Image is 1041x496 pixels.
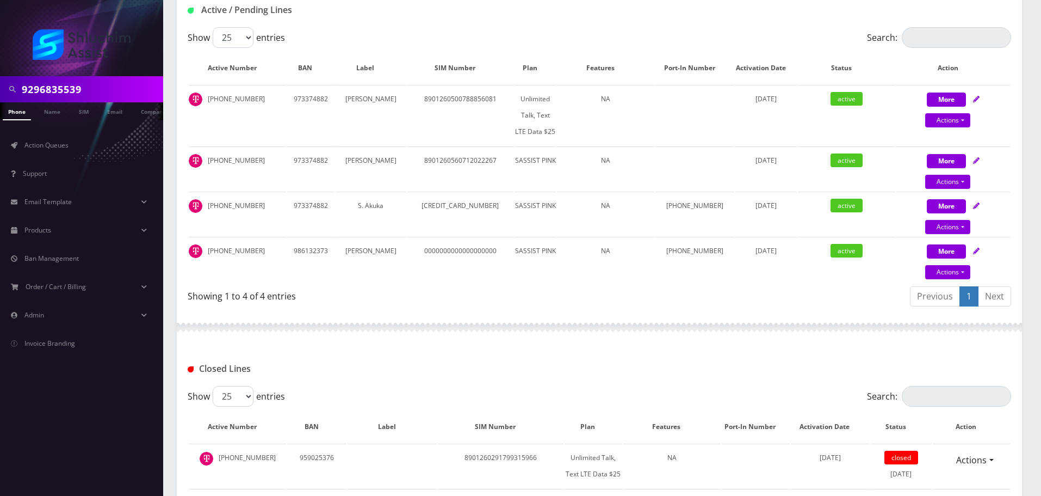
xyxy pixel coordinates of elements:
[831,154,863,167] span: active
[978,286,1011,307] a: Next
[189,85,286,145] td: [PHONE_NUMBER]
[959,286,978,307] a: 1
[902,386,1011,407] input: Search:
[655,192,734,236] td: [PHONE_NUMBER]
[722,411,790,443] th: Port-In Number: activate to sort column ascending
[438,411,563,443] th: SIM Number: activate to sort column ascending
[189,192,286,236] td: [PHONE_NUMBER]
[557,146,654,191] td: NA
[927,154,966,168] button: More
[188,364,451,374] h1: Closed Lines
[26,282,86,291] span: Order / Cart / Billing
[884,451,918,464] span: closed
[22,79,160,100] input: Search in Company
[102,102,128,119] a: Email
[189,444,286,488] td: [PHONE_NUMBER]
[189,146,286,191] td: [PHONE_NUMBER]
[925,220,970,234] a: Actions
[3,102,31,120] a: Phone
[927,199,966,213] button: More
[755,201,777,210] span: [DATE]
[438,444,563,488] td: 8901260291799315966
[557,85,654,145] td: NA
[791,411,870,443] th: Activation Date: activate to sort column ascending
[831,92,863,106] span: active
[24,197,72,206] span: Email Template
[515,146,556,191] td: SASSIST PINK
[287,52,334,84] th: BAN: activate to sort column ascending
[871,444,931,488] td: [DATE]
[336,85,406,145] td: [PERSON_NAME]
[189,52,286,84] th: Active Number: activate to sort column ascending
[515,85,556,145] td: Unlimited Talk, Text LTE Data $25
[655,52,734,84] th: Port-In Number: activate to sort column ascending
[213,27,253,48] select: Showentries
[755,94,777,103] span: [DATE]
[407,192,514,236] td: [CREDIT_CARD_NUMBER]
[287,85,334,145] td: 973374882
[925,175,970,189] a: Actions
[336,146,406,191] td: [PERSON_NAME]
[902,27,1011,48] input: Search:
[515,237,556,281] td: SASSIST PINK
[189,411,286,443] th: Active Number: activate to sort column descending
[188,366,194,372] img: Closed Lines
[135,102,172,119] a: Company
[927,244,966,259] button: More
[557,192,654,236] td: NA
[23,169,47,178] span: Support
[39,102,66,119] a: Name
[896,52,1010,84] th: Action: activate to sort column ascending
[831,244,863,258] span: active
[623,444,721,488] td: NA
[557,237,654,281] td: NA
[189,93,202,106] img: t_img.png
[188,285,591,303] div: Showing 1 to 4 of 4 entries
[24,310,44,320] span: Admin
[623,411,721,443] th: Features: activate to sort column ascending
[188,386,285,407] label: Show entries
[189,244,202,258] img: t_img.png
[336,52,406,84] th: Label: activate to sort column ascending
[910,286,960,307] a: Previous
[336,237,406,281] td: [PERSON_NAME]
[188,27,285,48] label: Show entries
[24,225,51,235] span: Products
[735,52,797,84] th: Activation Date: activate to sort column ascending
[755,156,777,165] span: [DATE]
[867,386,1011,407] label: Search:
[24,254,79,263] span: Ban Management
[820,453,841,462] span: [DATE]
[515,192,556,236] td: SASSIST PINK
[565,444,622,488] td: Unlimited Talk, Text LTE Data $25
[798,52,895,84] th: Status: activate to sort column ascending
[24,339,75,348] span: Invoice Branding
[407,237,514,281] td: 0000000000000000000
[24,140,69,150] span: Action Queues
[755,246,777,255] span: [DATE]
[336,192,406,236] td: S. Akuka
[565,411,622,443] th: Plan: activate to sort column ascending
[213,386,253,407] select: Showentries
[925,265,970,279] a: Actions
[655,237,734,281] td: [PHONE_NUMBER]
[831,199,863,212] span: active
[189,199,202,213] img: t_img.png
[73,102,94,119] a: SIM
[949,450,994,470] a: Actions
[188,8,194,14] img: Active / Pending Lines
[407,146,514,191] td: 8901260560712022267
[287,192,334,236] td: 973374882
[287,146,334,191] td: 973374882
[407,85,514,145] td: 8901260500788856081
[189,237,286,281] td: [PHONE_NUMBER]
[189,154,202,168] img: t_img.png
[287,444,346,488] td: 959025376
[287,411,346,443] th: BAN: activate to sort column ascending
[871,411,931,443] th: Status: activate to sort column ascending
[557,52,654,84] th: Features: activate to sort column ascending
[933,411,1010,443] th: Action : activate to sort column ascending
[925,113,970,127] a: Actions
[287,237,334,281] td: 986132373
[515,52,556,84] th: Plan: activate to sort column ascending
